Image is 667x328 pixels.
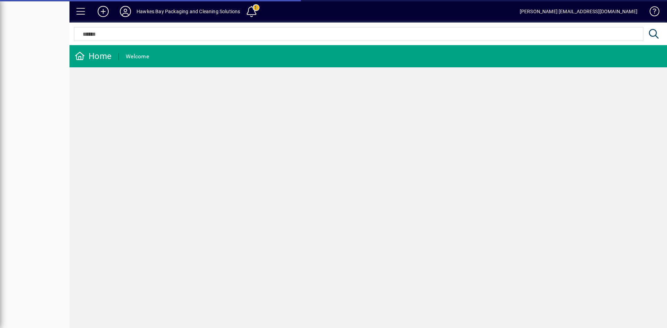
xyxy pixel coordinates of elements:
div: Hawkes Bay Packaging and Cleaning Solutions [137,6,240,17]
button: Add [92,5,114,18]
button: Profile [114,5,137,18]
div: Home [75,51,112,62]
div: [PERSON_NAME] [EMAIL_ADDRESS][DOMAIN_NAME] [520,6,637,17]
a: Knowledge Base [644,1,658,24]
div: Welcome [126,51,149,62]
